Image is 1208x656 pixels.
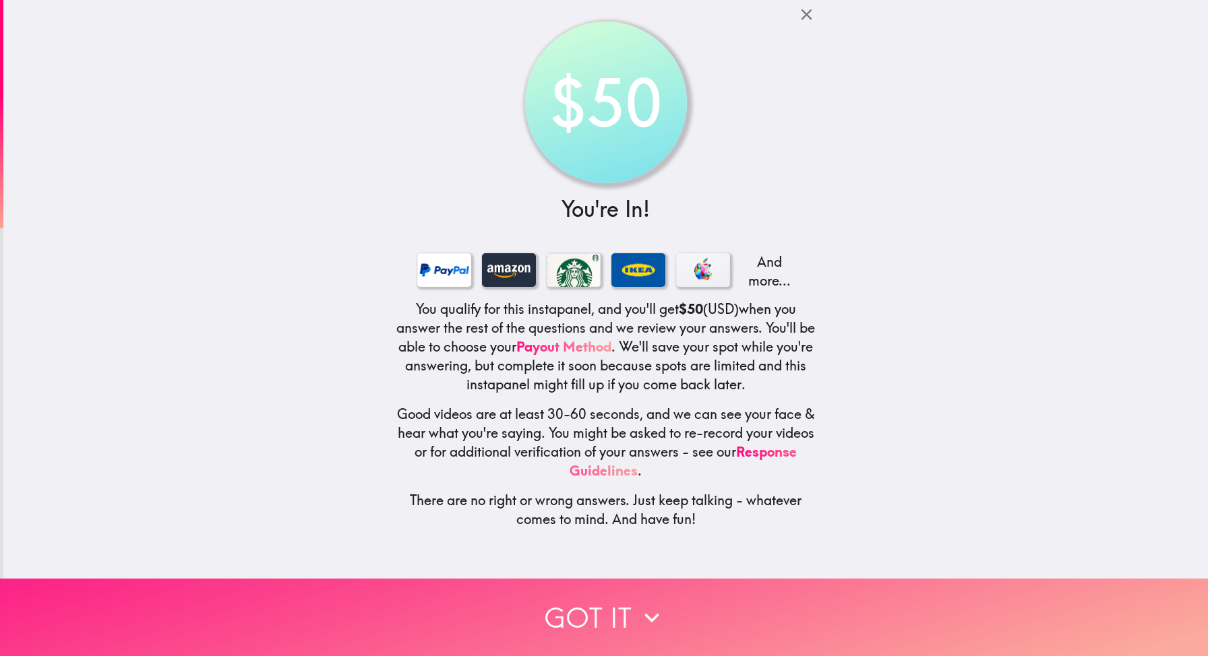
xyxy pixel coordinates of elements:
[679,300,703,317] b: $50
[396,491,816,529] h5: There are no right or wrong answers. Just keep talking - whatever comes to mind. And have fun!
[741,253,795,290] p: And more...
[396,300,816,394] h5: You qualify for this instapanel, and you'll get (USD) when you answer the rest of the questions a...
[570,443,797,479] a: Response Guidelines
[396,405,816,480] h5: Good videos are at least 30-60 seconds, and we can see your face & hear what you're saying. You m...
[396,194,816,224] h3: You're In!
[516,338,611,355] a: Payout Method
[531,28,681,177] div: $50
